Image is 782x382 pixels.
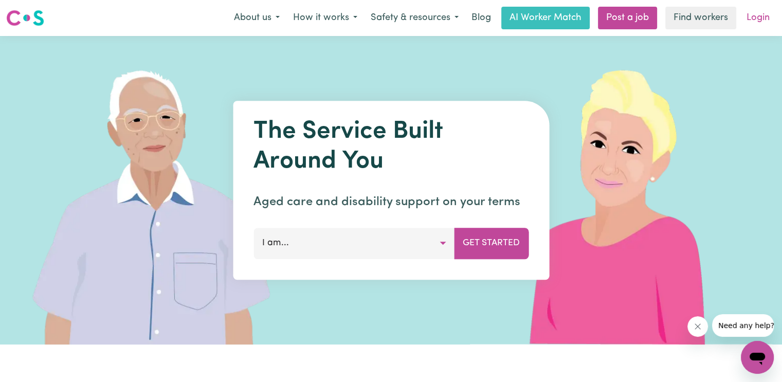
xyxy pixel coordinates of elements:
[6,6,44,30] a: Careseekers logo
[598,7,657,29] a: Post a job
[465,7,497,29] a: Blog
[665,7,736,29] a: Find workers
[286,7,364,29] button: How it works
[6,9,44,27] img: Careseekers logo
[253,228,454,259] button: I am...
[740,7,776,29] a: Login
[253,193,529,211] p: Aged care and disability support on your terms
[227,7,286,29] button: About us
[364,7,465,29] button: Safety & resources
[454,228,529,259] button: Get Started
[712,314,774,337] iframe: Message from company
[6,7,62,15] span: Need any help?
[741,341,774,374] iframe: Button to launch messaging window
[253,117,529,176] h1: The Service Built Around You
[501,7,590,29] a: AI Worker Match
[687,316,708,337] iframe: Close message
